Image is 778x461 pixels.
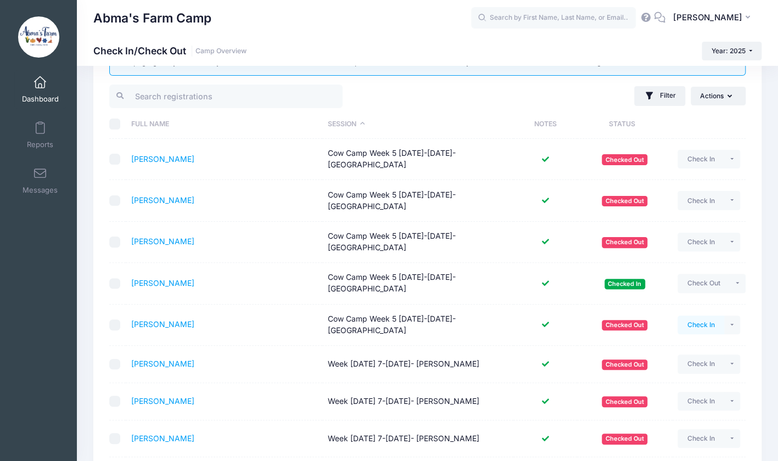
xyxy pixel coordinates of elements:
[131,396,194,406] a: [PERSON_NAME]
[322,263,513,304] td: Cow Camp Week 5 [DATE]-[DATE]- [GEOGRAPHIC_DATA]
[712,47,746,55] span: Year: 2025
[678,274,730,293] button: Check Out
[678,429,724,448] button: Check In
[14,70,66,109] a: Dashboard
[322,139,513,180] td: Cow Camp Week 5 [DATE]-[DATE]- [GEOGRAPHIC_DATA]
[678,316,724,334] button: Check In
[322,180,513,221] td: Cow Camp Week 5 [DATE]-[DATE]- [GEOGRAPHIC_DATA]
[322,222,513,263] td: Cow Camp Week 5 [DATE]-[DATE]- [GEOGRAPHIC_DATA]
[471,7,636,29] input: Search by First Name, Last Name, or Email...
[602,396,647,407] span: Checked Out
[691,87,746,105] button: Actions
[602,154,647,165] span: Checked Out
[14,161,66,200] a: Messages
[131,319,194,329] a: [PERSON_NAME]
[602,320,647,330] span: Checked Out
[678,392,724,411] button: Check In
[322,110,513,139] th: Session: activate to sort column descending
[602,196,647,206] span: Checked Out
[673,12,742,24] span: [PERSON_NAME]
[702,42,762,60] button: Year: 2025
[14,116,66,154] a: Reports
[131,237,194,246] a: [PERSON_NAME]
[322,346,513,383] td: Week [DATE] 7-[DATE]- [PERSON_NAME]
[322,383,513,420] td: Week [DATE] 7-[DATE]- [PERSON_NAME]
[605,279,645,289] span: 08/12/2025 12:55
[322,420,513,458] td: Week [DATE] 7-[DATE]- [PERSON_NAME]
[602,434,647,444] span: Checked Out
[634,86,685,106] button: Filter
[23,185,58,195] span: Messages
[22,94,59,104] span: Dashboard
[131,359,194,368] a: [PERSON_NAME]
[678,233,724,251] button: Check In
[131,434,194,443] a: [PERSON_NAME]
[513,110,577,139] th: Notes: activate to sort column ascending
[678,191,724,210] button: Check In
[322,305,513,346] td: Cow Camp Week 5 [DATE]-[DATE]- [GEOGRAPHIC_DATA]
[18,16,59,58] img: Abma's Farm Camp
[93,5,211,31] h1: Abma's Farm Camp
[678,150,724,168] button: Check In
[602,237,647,248] span: Checked Out
[602,359,647,370] span: Checked Out
[109,85,343,108] input: Search registrations
[131,195,194,205] a: [PERSON_NAME]
[93,45,247,57] h1: Check In/Check Out
[27,140,53,149] span: Reports
[665,5,762,31] button: [PERSON_NAME]
[131,278,194,288] a: [PERSON_NAME]
[126,110,322,139] th: Full Name: activate to sort column ascending
[131,154,194,164] a: [PERSON_NAME]
[195,47,247,55] a: Camp Overview
[678,355,724,373] button: Check In
[577,110,673,139] th: Status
